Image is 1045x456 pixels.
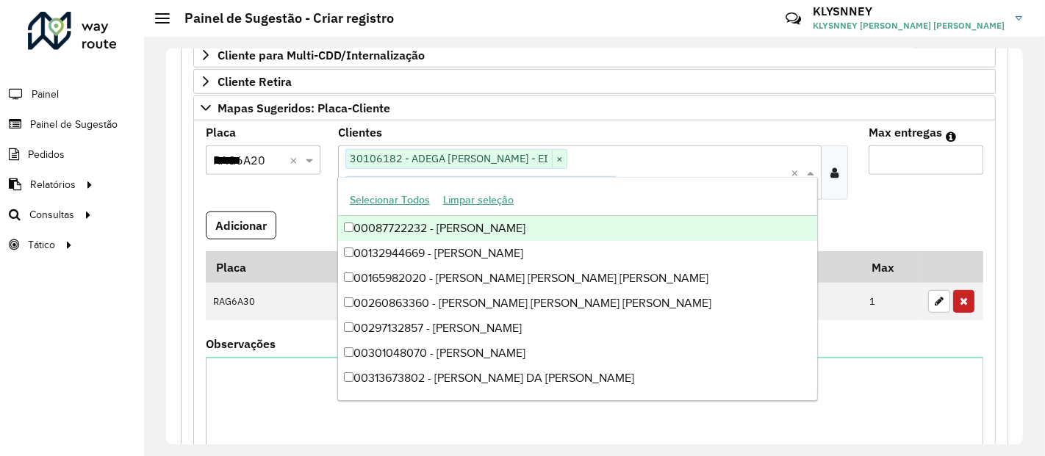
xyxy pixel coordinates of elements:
th: Max [862,251,921,282]
a: Cliente para Multi-CDD/Internalização [193,43,996,68]
div: 00260863360 - [PERSON_NAME] [PERSON_NAME] [PERSON_NAME] [338,291,817,316]
a: Mapas Sugeridos: Placa-Cliente [193,95,996,120]
label: Clientes [338,123,382,141]
span: Painel de Sugestão [30,117,118,132]
a: Cliente Retira [193,69,996,94]
button: Adicionar [206,211,276,239]
h2: Painel de Sugestão - Criar registro [170,10,394,26]
label: Observações [206,335,276,352]
span: Tático [28,237,55,253]
div: 00301048070 - [PERSON_NAME] [338,341,817,366]
a: Contato Rápido [778,3,809,35]
span: Painel [32,87,59,102]
span: Mapas Sugeridos: Placa-Cliente [218,102,390,114]
span: Clear all [791,164,803,181]
span: 30106182 - ADEGA [PERSON_NAME] - EI [346,150,552,167]
span: Clear all [290,151,302,169]
button: Limpar seleção [437,189,520,211]
button: Selecionar Todos [343,189,437,211]
div: 00389038733 - [PERSON_NAME] [338,391,817,416]
td: RAG6A30 [206,283,345,321]
th: Placa [206,251,345,282]
span: KLYSNNEY [PERSON_NAME] [PERSON_NAME] [813,19,1005,32]
div: 00087722232 - [PERSON_NAME] [338,216,817,241]
span: × [552,151,567,168]
span: Pedidos [28,147,65,162]
span: Relatórios [30,177,76,192]
span: Cliente Retira [218,76,292,87]
td: 1 [862,283,921,321]
div: 00297132857 - [PERSON_NAME] [338,316,817,341]
div: 00165982020 - [PERSON_NAME] [PERSON_NAME] [PERSON_NAME] [338,266,817,291]
label: Max entregas [869,123,942,141]
ng-dropdown-panel: Options list [337,177,818,401]
label: Placa [206,123,236,141]
span: Consultas [29,207,74,222]
em: Máximo de clientes que serão colocados na mesma rota com os clientes informados [946,131,956,142]
h3: KLYSNNEY [813,4,1005,18]
div: 00313673802 - [PERSON_NAME] DA [PERSON_NAME] [338,366,817,391]
div: 00132944669 - [PERSON_NAME] [338,241,817,266]
span: Cliente para Multi-CDD/Internalização [218,49,425,61]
